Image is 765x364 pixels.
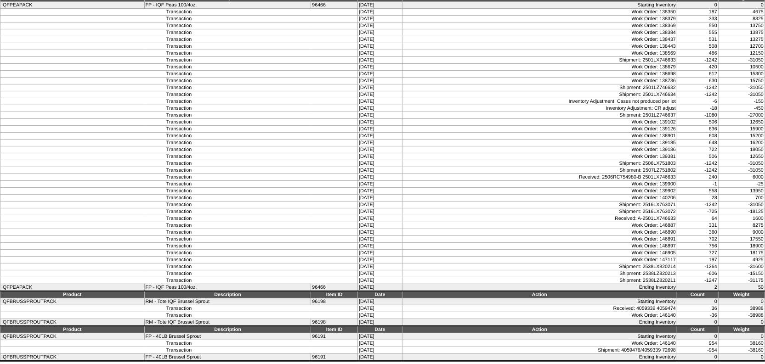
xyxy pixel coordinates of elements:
[402,236,677,243] td: Work Order: 146891
[718,57,765,64] td: -31050
[402,2,677,9] td: Starting Inventory
[718,160,765,167] td: -31050
[0,16,358,22] td: Transaction
[718,326,765,333] td: Weight
[402,202,677,208] td: Shipment: 2516LX763071
[677,319,718,326] td: 0
[677,50,718,57] td: 486
[718,263,765,270] td: -31600
[402,250,677,257] td: Work Order: 146905
[718,236,765,243] td: 17550
[402,98,677,105] td: Inventory Adjustment: Cases not produced per lot
[718,208,765,215] td: -18125
[358,181,402,188] td: [DATE]
[402,133,677,140] td: Work Order: 138901
[402,126,677,133] td: Work Order: 139126
[718,167,765,174] td: -31050
[718,112,765,119] td: -27000
[358,78,402,84] td: [DATE]
[677,333,718,340] td: 0
[358,277,402,284] td: [DATE]
[718,29,765,36] td: 13875
[0,208,358,215] td: Transaction
[0,229,358,236] td: Transaction
[358,43,402,50] td: [DATE]
[677,71,718,78] td: 612
[677,208,718,215] td: -725
[358,133,402,140] td: [DATE]
[718,2,765,9] td: 0
[358,105,402,112] td: [DATE]
[402,78,677,84] td: Work Order: 138736
[718,284,765,291] td: 50
[0,277,358,284] td: Transaction
[358,64,402,71] td: [DATE]
[677,167,718,174] td: -1242
[0,298,145,305] td: IQFBRUSSPROUTPACK
[677,202,718,208] td: -1242
[358,29,402,36] td: [DATE]
[0,153,358,160] td: Transaction
[0,119,358,126] td: Transaction
[402,64,677,71] td: Work Order: 138679
[718,243,765,250] td: 18900
[718,319,765,326] td: 0
[677,140,718,146] td: 648
[402,340,677,347] td: Work Order: 146140
[0,326,145,333] td: Product
[358,22,402,29] td: [DATE]
[0,188,358,195] td: Transaction
[718,354,765,361] td: 0
[677,284,718,291] td: 2
[718,119,765,126] td: 12650
[311,291,358,298] td: Item ID
[358,50,402,57] td: [DATE]
[0,160,358,167] td: Transaction
[402,312,677,319] td: Work Order: 146140
[718,36,765,43] td: 13275
[718,298,765,305] td: 0
[677,229,718,236] td: 360
[677,291,718,298] td: Count
[0,270,358,277] td: Transaction
[718,333,765,340] td: 0
[718,202,765,208] td: -31050
[402,153,677,160] td: Work Order: 139381
[144,354,311,361] td: FP - 40LB Brussel Sprout
[358,215,402,222] td: [DATE]
[358,354,402,361] td: [DATE]
[311,2,358,9] td: 96466
[358,319,402,326] td: [DATE]
[718,257,765,263] td: 4925
[677,305,718,312] td: 36
[677,16,718,22] td: 333
[677,236,718,243] td: 702
[402,43,677,50] td: Work Order: 138443
[0,263,358,270] td: Transaction
[677,105,718,112] td: -18
[358,57,402,64] td: [DATE]
[402,22,677,29] td: Work Order: 138369
[718,270,765,277] td: -15150
[718,340,765,347] td: 38160
[358,174,402,181] td: [DATE]
[311,319,358,326] td: 96198
[358,119,402,126] td: [DATE]
[677,133,718,140] td: 608
[402,71,677,78] td: Work Order: 138698
[402,36,677,43] td: Work Order: 138437
[718,78,765,84] td: 15750
[358,347,402,354] td: [DATE]
[358,340,402,347] td: [DATE]
[402,181,677,188] td: Work Order: 139900
[0,257,358,263] td: Transaction
[402,229,677,236] td: Work Order: 146890
[358,84,402,91] td: [DATE]
[677,153,718,160] td: 506
[358,188,402,195] td: [DATE]
[144,298,311,305] td: RM - Tote IQF Brussel Sprout
[358,153,402,160] td: [DATE]
[677,263,718,270] td: -1264
[718,195,765,202] td: 700
[718,347,765,354] td: -38160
